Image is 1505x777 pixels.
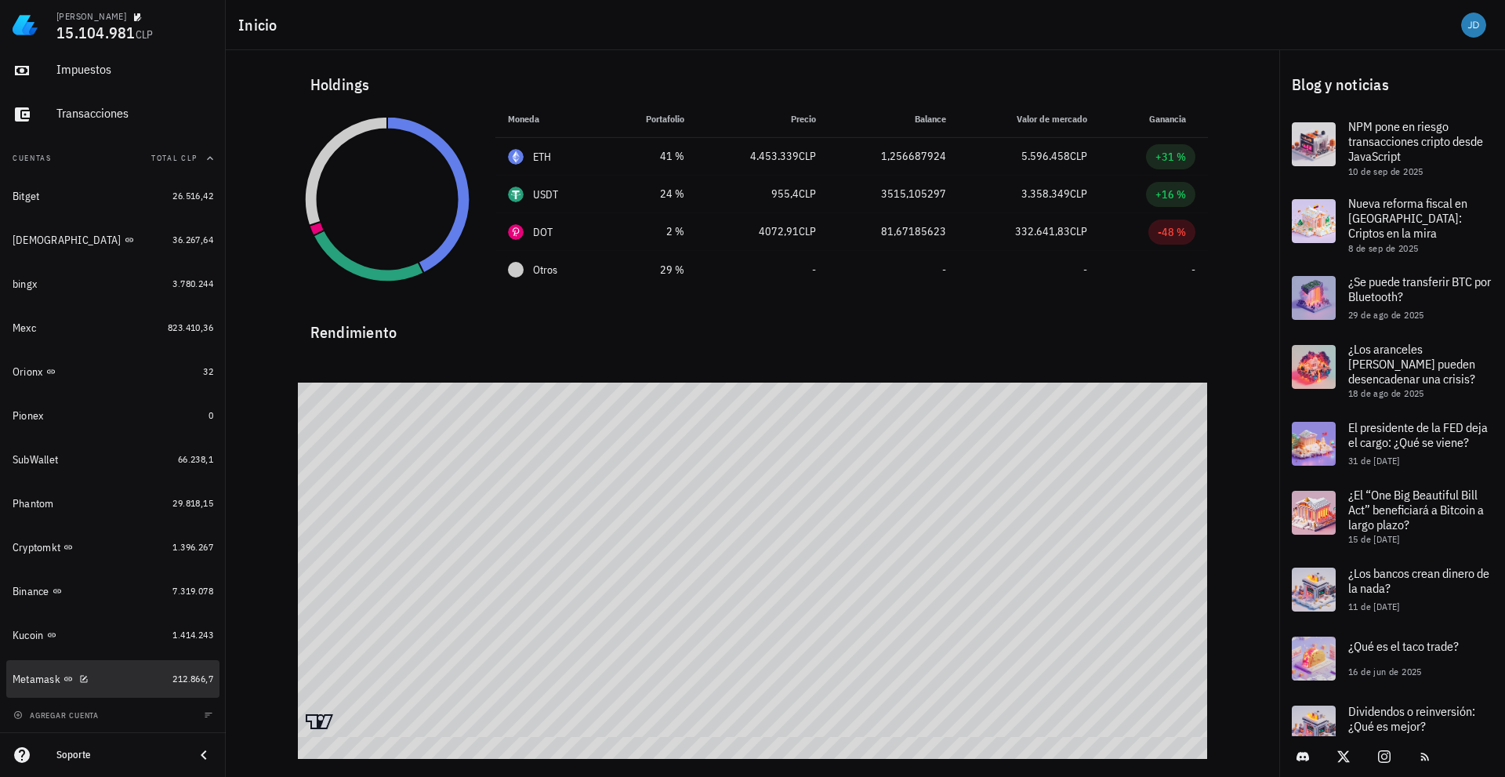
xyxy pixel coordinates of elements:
span: 4.453.339 [750,149,799,163]
div: +16 % [1155,187,1186,202]
span: CLP [799,149,816,163]
div: Cryptomkt [13,541,60,554]
span: agregar cuenta [16,710,99,721]
div: Metamask [13,673,60,686]
a: Pionex 0 [6,397,219,434]
a: Phantom 29.818,15 [6,485,219,522]
span: 3.780.244 [172,278,213,289]
span: 332.641,83 [1015,224,1070,238]
span: 15.104.981 [56,22,136,43]
div: ETH-icon [508,149,524,165]
div: 41 % [618,148,684,165]
span: 16 de jun de 2025 [1348,666,1422,677]
th: Moneda [495,100,605,138]
span: ¿Qué es el taco trade? [1348,638,1459,654]
span: - [1083,263,1087,277]
span: ¿Se puede transferir BTC por Bluetooth? [1348,274,1491,304]
div: ETH [533,149,552,165]
a: Impuestos [6,52,219,89]
a: Mexc 823.410,36 [6,309,219,347]
span: CLP [1070,149,1087,163]
a: ¿Los aranceles [PERSON_NAME] pueden desencadenar una crisis? 18 de ago de 2025 [1279,332,1505,409]
span: 66.238,1 [178,453,213,465]
a: Dividendos o reinversión: ¿Qué es mejor? [1279,693,1505,762]
a: ¿Los bancos crean dinero de la nada? 11 de [DATE] [1279,555,1505,624]
div: Bitget [13,190,40,203]
span: 3.358.349 [1021,187,1070,201]
a: ¿El “One Big Beautiful Bill Act” beneficiará a Bitcoin a largo plazo? 15 de [DATE] [1279,478,1505,555]
span: 1.396.267 [172,541,213,553]
div: Orionx [13,365,43,379]
span: 36.267,64 [172,234,213,245]
th: Precio [697,100,829,138]
a: SubWallet 66.238,1 [6,441,219,478]
span: 7.319.078 [172,585,213,597]
span: 32 [203,365,213,377]
div: DOT [533,224,553,240]
span: CLP [1070,224,1087,238]
span: - [1191,263,1195,277]
div: 81,67185623 [841,223,946,240]
button: agregar cuenta [9,707,106,723]
span: Dividendos o reinversión: ¿Qué es mejor? [1348,703,1475,734]
span: 11 de [DATE] [1348,601,1400,612]
button: CuentasTotal CLP [6,140,219,177]
a: Nueva reforma fiscal en [GEOGRAPHIC_DATA]: Criptos en la mira 8 de sep de 2025 [1279,187,1505,263]
span: El presidente de la FED deja el cargo: ¿Qué se viene? [1348,419,1488,450]
span: 29.818,15 [172,497,213,509]
a: Kucoin 1.414.243 [6,616,219,654]
div: Mexc [13,321,36,335]
div: Pionex [13,409,44,423]
div: bingx [13,278,37,291]
a: [DEMOGRAPHIC_DATA] 36.267,64 [6,221,219,259]
h1: Inicio [238,13,284,38]
div: Holdings [298,60,1208,110]
th: Balance [829,100,959,138]
span: 5.596.458 [1021,149,1070,163]
span: CLP [799,224,816,238]
div: Rendimiento [298,307,1208,345]
div: Binance [13,585,49,598]
span: Nueva reforma fiscal en [GEOGRAPHIC_DATA]: Criptos en la mira [1348,195,1467,241]
div: 29 % [618,262,684,278]
div: 3515,105297 [841,186,946,202]
div: 1,256687924 [841,148,946,165]
a: Bitget 26.516,42 [6,177,219,215]
span: 823.410,36 [168,321,213,333]
a: El presidente de la FED deja el cargo: ¿Qué se viene? 31 de [DATE] [1279,409,1505,478]
th: Portafolio [605,100,697,138]
div: USDT-icon [508,187,524,202]
span: 29 de ago de 2025 [1348,309,1424,321]
span: Ganancia [1149,113,1195,125]
span: - [812,263,816,277]
a: Binance 7.319.078 [6,572,219,610]
div: avatar [1461,13,1486,38]
a: Cryptomkt 1.396.267 [6,528,219,566]
span: ¿Los aranceles [PERSON_NAME] pueden desencadenar una crisis? [1348,341,1475,387]
th: Valor de mercado [959,100,1099,138]
div: 2 % [618,223,684,240]
div: Blog y noticias [1279,60,1505,110]
div: +31 % [1155,149,1186,165]
span: NPM pone en riesgo transacciones cripto desde JavaScript [1348,118,1483,164]
span: 26.516,42 [172,190,213,202]
span: - [942,263,946,277]
span: 10 de sep de 2025 [1348,165,1423,177]
span: ¿El “One Big Beautiful Bill Act” beneficiará a Bitcoin a largo plazo? [1348,487,1484,532]
a: bingx 3.780.244 [6,265,219,303]
div: 24 % [618,186,684,202]
div: SubWallet [13,453,58,467]
div: DOT-icon [508,224,524,240]
div: Phantom [13,497,54,510]
span: 212.866,7 [172,673,213,684]
a: NPM pone en riesgo transacciones cripto desde JavaScript 10 de sep de 2025 [1279,110,1505,187]
img: LedgiFi [13,13,38,38]
div: [DEMOGRAPHIC_DATA] [13,234,121,247]
div: Impuestos [56,62,213,77]
a: Transacciones [6,96,219,133]
span: 8 de sep de 2025 [1348,242,1418,254]
div: Kucoin [13,629,44,642]
span: Otros [533,262,557,278]
div: Transacciones [56,106,213,121]
a: Orionx 32 [6,353,219,390]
